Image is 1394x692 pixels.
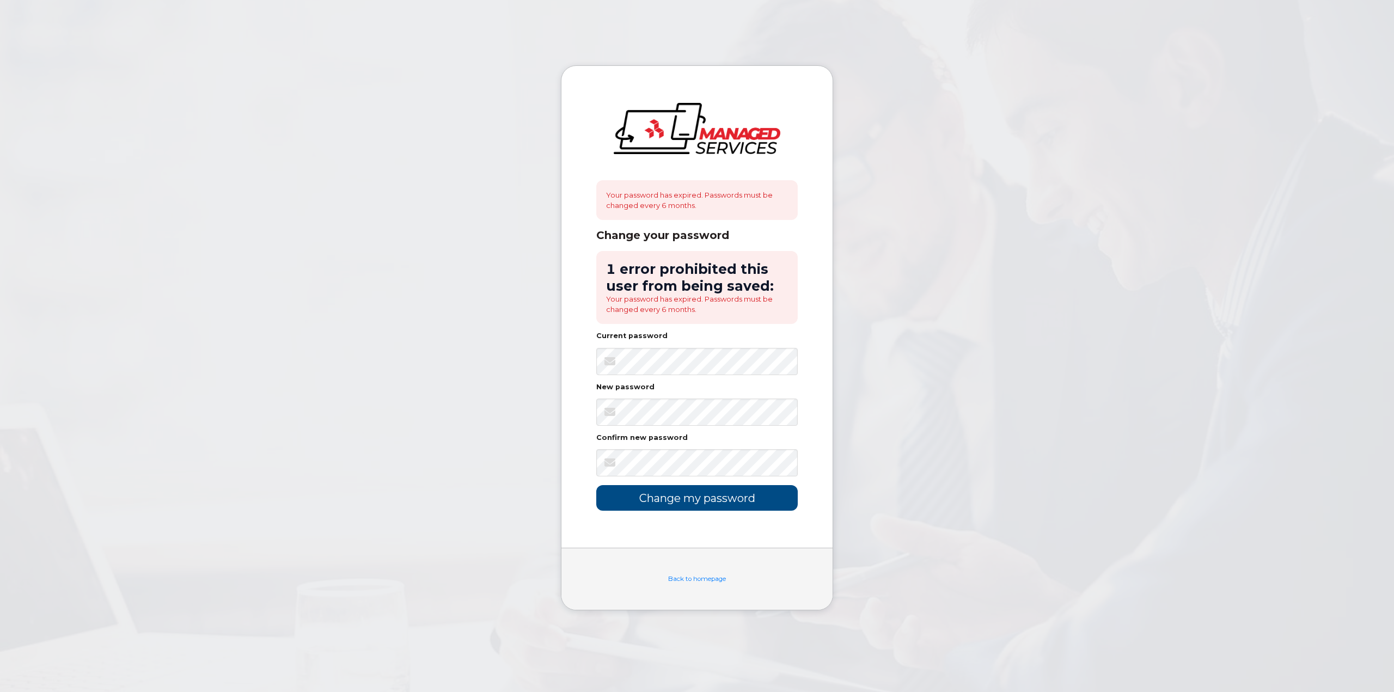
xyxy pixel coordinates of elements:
label: Current password [596,333,668,340]
div: Your password has expired. Passwords must be changed every 6 months. [596,180,798,220]
div: Change your password [596,229,798,242]
img: logo-large.png [614,103,780,154]
label: New password [596,384,655,391]
li: Your password has expired. Passwords must be changed every 6 months. [606,294,788,314]
h2: 1 error prohibited this user from being saved: [606,261,788,294]
input: Change my password [596,485,798,511]
label: Confirm new password [596,434,688,442]
a: Back to homepage [668,575,726,583]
